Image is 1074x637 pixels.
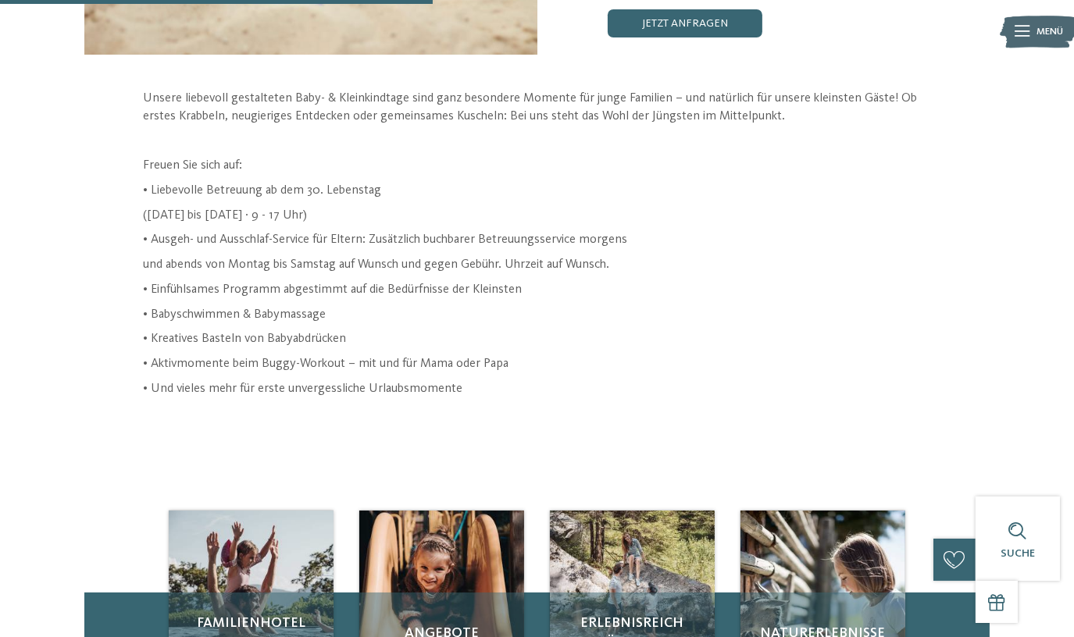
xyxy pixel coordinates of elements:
span: Suche [1001,548,1035,559]
p: • Und vieles mehr für erste unvergessliche Urlaubsmomente [143,380,931,398]
a: jetzt anfragen [608,9,762,37]
p: • Babyschwimmen & Babymassage [143,306,931,324]
p: Freuen Sie sich auf: [143,157,931,175]
p: ([DATE] bis [DATE] · 9 - 17 Uhr) [143,207,931,225]
p: und abends von Montag bis Samstag auf Wunsch und gegen Gebühr. Uhrzeit auf Wunsch. [143,256,931,274]
p: Unsere liebevoll gestalteten Baby- & Kleinkindtage sind ganz besondere Momente für junge Familien... [143,90,931,125]
p: • Liebevolle Betreuung ab dem 30. Lebenstag [143,182,931,200]
p: • Ausgeh- und Ausschlaf-Service für Eltern: Zusätzlich buchbarer Betreuungsservice morgens [143,231,931,249]
p: • Aktivmomente beim Buggy-Workout – mit und für Mama oder Papa [143,355,931,373]
p: • Einfühlsames Programm abgestimmt auf die Bedürfnisse der Kleinsten [143,281,931,299]
p: • Kreatives Basteln von Babyabdrücken [143,330,931,348]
